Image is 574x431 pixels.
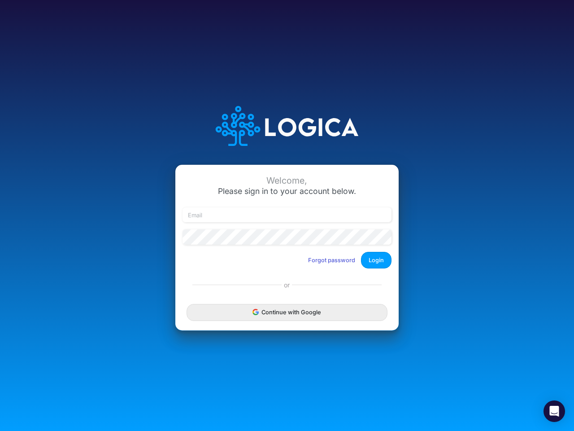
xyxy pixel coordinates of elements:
button: Continue with Google [187,304,387,321]
button: Login [361,252,391,268]
div: Welcome, [183,176,391,186]
button: Forgot password [302,253,361,268]
div: Open Intercom Messenger [544,400,565,422]
input: Email [183,207,391,223]
span: Please sign in to your account below. [218,186,356,196]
